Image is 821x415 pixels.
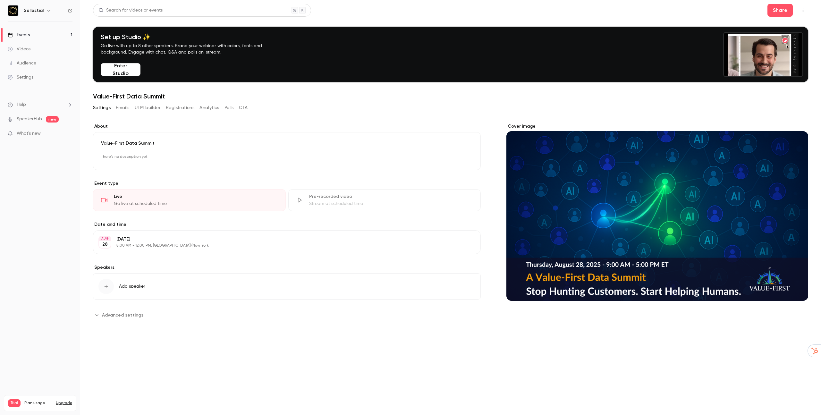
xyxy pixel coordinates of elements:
button: Upgrade [56,401,72,406]
button: Polls [224,103,234,113]
button: Enter Studio [101,63,140,76]
section: Advanced settings [93,310,481,320]
h1: Value-First Data Summit [93,92,808,100]
span: What's new [17,130,41,137]
div: AUG [99,236,111,241]
span: Advanced settings [102,312,143,318]
label: Speakers [93,264,481,271]
button: CTA [239,103,248,113]
a: SpeakerHub [17,116,42,123]
span: Add speaker [119,283,145,290]
h4: Set up Studio ✨ [101,33,277,41]
p: 8:00 AM - 12:00 PM, [GEOGRAPHIC_DATA]/New_York [116,243,447,248]
button: Add speaker [93,273,481,300]
iframe: Noticeable Trigger [65,131,72,137]
div: LiveGo live at scheduled time [93,189,286,211]
label: About [93,123,481,130]
label: Cover image [506,123,808,130]
div: Live [114,193,278,200]
button: Emails [116,103,129,113]
p: [DATE] [116,236,447,242]
p: Value-First Data Summit [101,140,473,147]
section: Cover image [506,123,808,301]
p: Event type [93,180,481,187]
h6: Sellestial [24,7,44,14]
button: Share [767,4,793,17]
img: Sellestial [8,5,18,16]
button: Settings [93,103,111,113]
label: Date and time [93,221,481,228]
li: help-dropdown-opener [8,101,72,108]
div: Audience [8,60,36,66]
span: Trial [8,399,21,407]
button: Analytics [199,103,219,113]
div: Videos [8,46,30,52]
span: Help [17,101,26,108]
div: Pre-recorded videoStream at scheduled time [288,189,481,211]
div: Search for videos or events [98,7,163,14]
button: UTM builder [135,103,161,113]
span: new [46,116,59,123]
div: Events [8,32,30,38]
div: Go live at scheduled time [114,200,278,207]
p: 28 [102,241,108,248]
span: Plan usage [24,401,52,406]
div: Settings [8,74,33,80]
div: Pre-recorded video [309,193,473,200]
div: Stream at scheduled time [309,200,473,207]
p: Go live with up to 8 other speakers. Brand your webinar with colors, fonts and background. Engage... [101,43,277,55]
p: There's no description yet [101,152,473,162]
button: Registrations [166,103,194,113]
button: Advanced settings [93,310,147,320]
